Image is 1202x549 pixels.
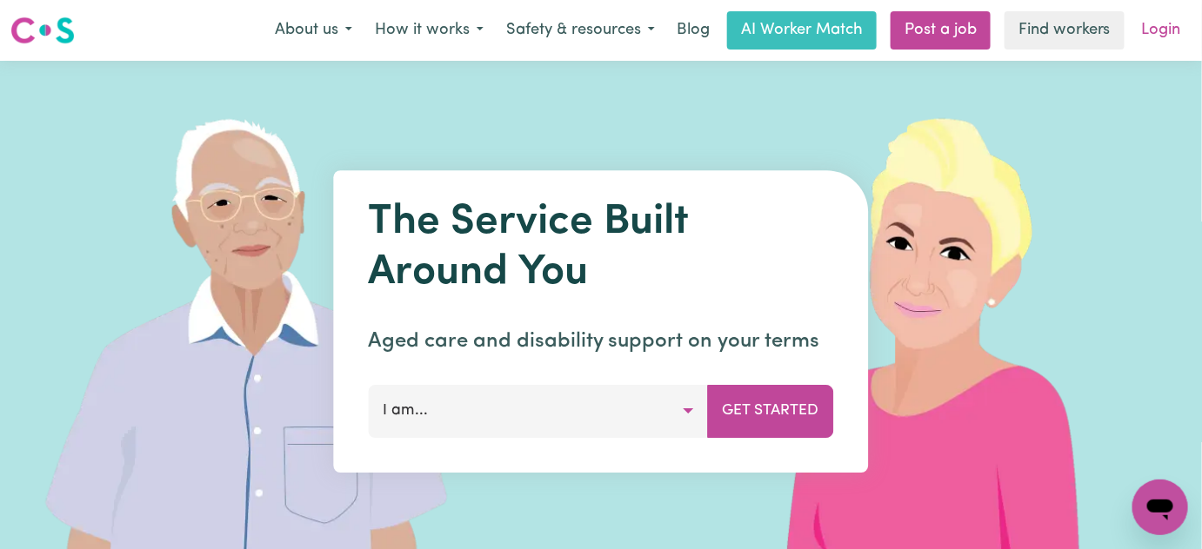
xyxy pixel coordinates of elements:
[891,11,991,50] a: Post a job
[369,326,834,357] p: Aged care and disability support on your terms
[708,385,834,437] button: Get Started
[727,11,877,50] a: AI Worker Match
[1132,11,1192,50] a: Login
[264,12,364,49] button: About us
[1005,11,1125,50] a: Find workers
[364,12,495,49] button: How it works
[666,11,720,50] a: Blog
[495,12,666,49] button: Safety & resources
[1132,480,1188,535] iframe: Button to launch messaging window
[369,198,834,298] h1: The Service Built Around You
[369,385,709,437] button: I am...
[10,15,75,46] img: Careseekers logo
[10,10,75,50] a: Careseekers logo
